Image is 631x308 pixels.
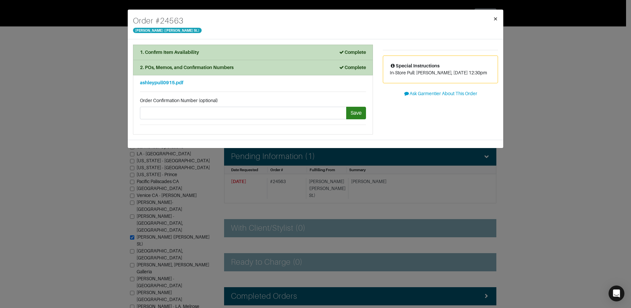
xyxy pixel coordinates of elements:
[390,63,440,68] span: Special Instructions
[488,10,503,28] button: Close
[339,50,366,55] strong: Complete
[383,89,498,99] button: Ask Garmentier About This Order
[140,50,199,55] strong: 1. Confirm Item Availability
[140,97,218,104] label: Order Confirmation Number (optional)
[346,107,366,119] button: Save
[133,28,202,33] span: [PERSON_NAME] ([PERSON_NAME] St.)
[390,69,491,76] p: In-Store Pull: [PERSON_NAME], [DATE] 12:30pm
[140,80,183,85] a: ashleypull0915.pdf
[339,65,366,70] strong: Complete
[140,65,234,70] strong: 2. POs, Memos, and Confirmation Numbers
[493,14,498,23] span: ×
[609,286,624,301] div: Open Intercom Messenger
[133,15,202,27] h4: Order # 24563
